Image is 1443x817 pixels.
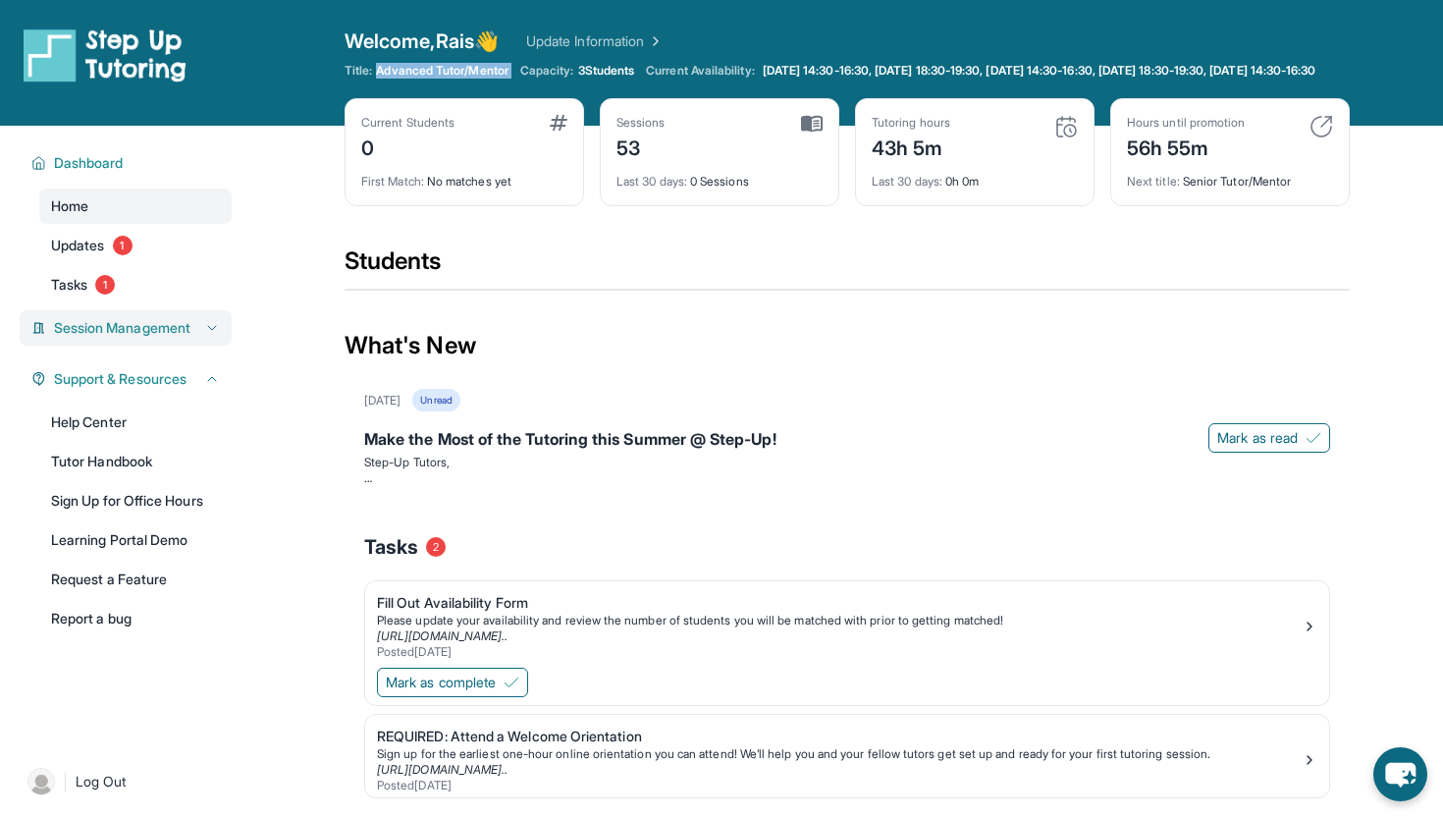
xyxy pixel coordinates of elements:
[1127,131,1245,162] div: 56h 55m
[39,483,232,518] a: Sign Up for Office Hours
[364,393,401,408] div: [DATE]
[27,768,55,795] img: user-img
[377,628,508,643] a: [URL][DOMAIN_NAME]..
[345,245,1350,289] div: Students
[801,115,823,133] img: card
[550,115,567,131] img: card
[644,31,664,51] img: Chevron Right
[377,644,1302,660] div: Posted [DATE]
[54,369,187,389] span: Support & Resources
[361,115,454,131] div: Current Students
[39,228,232,263] a: Updates1
[1306,430,1321,446] img: Mark as read
[872,174,942,189] span: Last 30 days :
[54,153,124,173] span: Dashboard
[20,760,232,803] a: |Log Out
[361,174,424,189] span: First Match :
[113,236,133,255] span: 1
[616,174,687,189] span: Last 30 days :
[377,778,1302,793] div: Posted [DATE]
[1373,747,1427,801] button: chat-button
[365,715,1329,797] a: REQUIRED: Attend a Welcome OrientationSign up for the earliest one-hour online orientation you ca...
[377,613,1302,628] div: Please update your availability and review the number of students you will be matched with prior ...
[578,63,635,79] span: 3 Students
[872,115,950,131] div: Tutoring hours
[39,189,232,224] a: Home
[1127,115,1245,131] div: Hours until promotion
[526,31,664,51] a: Update Information
[51,236,105,255] span: Updates
[1127,162,1333,190] div: Senior Tutor/Mentor
[365,581,1329,664] a: Fill Out Availability FormPlease update your availability and review the number of students you w...
[759,63,1320,79] a: [DATE] 14:30-16:30, [DATE] 18:30-19:30, [DATE] 14:30-16:30, [DATE] 18:30-19:30, [DATE] 14:30-16:30
[364,533,418,561] span: Tasks
[46,318,220,338] button: Session Management
[1309,115,1333,138] img: card
[76,772,127,791] span: Log Out
[24,27,187,82] img: logo
[39,562,232,597] a: Request a Feature
[872,131,950,162] div: 43h 5m
[345,302,1350,389] div: What's New
[1208,423,1330,453] button: Mark as read
[46,153,220,173] button: Dashboard
[361,162,567,190] div: No matches yet
[345,27,499,55] span: Welcome, Rais 👋
[426,537,446,557] span: 2
[39,444,232,479] a: Tutor Handbook
[504,675,519,690] img: Mark as complete
[345,63,372,79] span: Title:
[39,601,232,636] a: Report a bug
[54,318,190,338] span: Session Management
[361,131,454,162] div: 0
[386,673,496,692] span: Mark as complete
[377,746,1302,762] div: Sign up for the earliest one-hour online orientation you can attend! We’ll help you and your fell...
[364,427,1330,455] div: Make the Most of the Tutoring this Summer @ Step-Up!
[616,162,823,190] div: 0 Sessions
[39,405,232,440] a: Help Center
[1127,174,1180,189] span: Next title :
[377,593,1302,613] div: Fill Out Availability Form
[520,63,574,79] span: Capacity:
[616,115,666,131] div: Sessions
[1054,115,1078,138] img: card
[63,770,68,793] span: |
[377,668,528,697] button: Mark as complete
[39,267,232,302] a: Tasks1
[364,455,1330,470] p: Step-Up Tutors,
[616,131,666,162] div: 53
[377,727,1302,746] div: REQUIRED: Attend a Welcome Orientation
[51,196,88,216] span: Home
[763,63,1316,79] span: [DATE] 14:30-16:30, [DATE] 18:30-19:30, [DATE] 14:30-16:30, [DATE] 18:30-19:30, [DATE] 14:30-16:30
[376,63,508,79] span: Advanced Tutor/Mentor
[377,762,508,777] a: [URL][DOMAIN_NAME]..
[1217,428,1298,448] span: Mark as read
[412,389,459,411] div: Unread
[39,522,232,558] a: Learning Portal Demo
[51,275,87,295] span: Tasks
[95,275,115,295] span: 1
[46,369,220,389] button: Support & Resources
[872,162,1078,190] div: 0h 0m
[646,63,754,79] span: Current Availability:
